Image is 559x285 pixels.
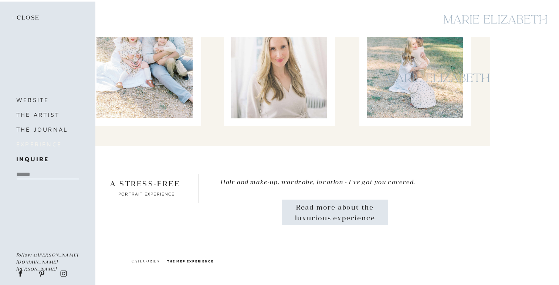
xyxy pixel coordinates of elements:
[132,258,161,265] h2: categories
[220,177,446,189] p: Hair and make-up, wardrobe, location - I've got you covered.
[16,109,78,120] a: the artist
[108,179,182,190] p: A stress-free
[12,14,43,22] h2: - close
[16,139,87,149] a: experience
[113,190,180,198] p: portrait experience
[16,95,78,105] a: website
[16,124,78,135] a: the journal
[292,202,378,222] a: Read more about the luxurious experience
[16,251,79,265] p: follow @[PERSON_NAME][DOMAIN_NAME][PERSON_NAME]
[16,156,49,162] b: inquire
[16,154,78,164] a: inquire
[167,259,213,263] a: The MEP Experience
